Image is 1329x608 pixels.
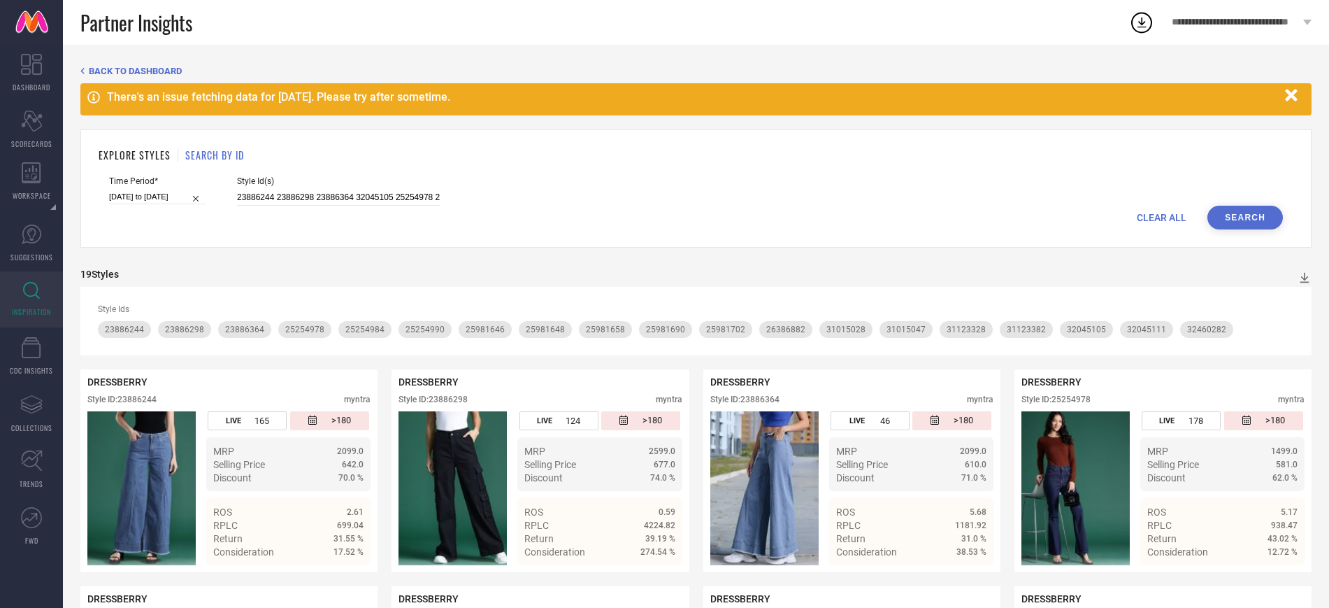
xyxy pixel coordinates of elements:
span: Consideration [836,546,897,558]
span: 71.0 % [961,473,986,483]
span: Selling Price [524,459,576,470]
div: myntra [656,395,682,404]
span: 32460282 [1187,325,1226,334]
span: 2599.0 [649,446,675,456]
span: 677.0 [654,460,675,469]
span: INSPIRATION [12,306,51,317]
span: COLLECTIONS [11,423,52,433]
span: Return [213,533,243,544]
span: 25981646 [466,325,505,334]
div: Click to view image [1021,411,1130,565]
span: DRESSBERRY [710,593,770,605]
span: 23886298 [165,325,204,334]
span: DRESSBERRY [398,376,459,388]
div: myntra [344,395,371,404]
span: 31015028 [826,325,865,334]
img: Style preview image [87,411,196,565]
div: Back TO Dashboard [80,66,1312,76]
span: 31015047 [886,325,926,334]
span: ROS [213,507,232,518]
div: 19 Styles [80,269,119,280]
span: Return [1147,533,1177,544]
span: Discount [213,472,252,483]
a: Details [630,572,675,583]
span: WORKSPACE [13,190,51,201]
span: MRP [1147,446,1168,457]
input: Enter comma separated style ids e.g. 12345, 67890 [237,190,440,206]
span: >180 [642,415,662,427]
a: Details [318,572,364,583]
span: ROS [836,507,855,518]
span: LIVE [537,416,552,425]
div: Number of days the style has been live on the platform [1142,411,1221,430]
span: 610.0 [965,460,986,469]
span: 74.0 % [650,473,675,483]
span: 23886244 [105,325,144,334]
span: LIVE [1159,416,1174,425]
span: LIVE [849,416,865,425]
span: 26386882 [766,325,805,334]
span: 5.68 [970,507,986,517]
span: Selling Price [213,459,265,470]
span: RPLC [524,520,549,531]
span: MRP [213,446,234,457]
span: 938.47 [1271,521,1298,530]
span: TRENDS [20,479,43,489]
div: Click to view image [87,411,196,565]
span: Return [836,533,865,544]
div: Number of days the style has been live on the platform [208,411,287,430]
span: RPLC [213,520,238,531]
span: Consideration [213,546,274,558]
span: 1499.0 [1271,446,1298,456]
span: Partner Insights [80,8,192,37]
span: 25254978 [285,325,324,334]
span: >180 [954,415,973,427]
span: 165 [254,416,269,426]
span: DRESSBERRY [398,593,459,605]
span: RPLC [1147,520,1172,531]
div: Open download list [1129,10,1154,35]
span: BACK TO DASHBOARD [89,66,182,76]
span: >180 [1265,415,1285,427]
span: Discount [836,472,875,483]
span: 178 [1188,416,1203,426]
h1: EXPLORE STYLES [99,148,171,162]
span: 31123328 [947,325,986,334]
div: Click to view image [710,411,819,565]
span: 38.53 % [956,547,986,557]
span: 23886364 [225,325,264,334]
span: 124 [566,416,580,426]
span: 46 [880,416,890,426]
span: Discount [1147,472,1186,483]
span: ROS [1147,507,1166,518]
div: Number of days since the style was first listed on the platform [912,411,991,430]
span: Consideration [524,546,585,558]
a: Details [1252,572,1298,583]
span: DRESSBERRY [87,593,148,605]
span: 2099.0 [337,446,364,456]
span: Details [332,572,364,583]
span: 25254984 [345,325,385,334]
img: Style preview image [1021,411,1130,565]
span: DRESSBERRY [1021,376,1082,388]
span: 25981690 [646,325,685,334]
span: 31123382 [1007,325,1046,334]
span: 32045111 [1127,325,1166,334]
div: Number of days since the style was first listed on the platform [601,411,680,430]
span: SCORECARDS [11,139,52,149]
span: 70.0 % [338,473,364,483]
span: 5.17 [1281,507,1298,517]
span: Details [955,572,986,583]
span: 31.55 % [333,534,364,544]
span: Details [644,572,675,583]
span: 274.54 % [640,547,675,557]
div: myntra [1278,395,1305,404]
div: Click to view image [398,411,507,565]
img: Style preview image [710,411,819,565]
span: MRP [836,446,857,457]
span: CDC INSIGHTS [10,365,53,376]
span: Selling Price [836,459,888,470]
div: Number of days the style has been live on the platform [831,411,910,430]
span: Selling Price [1147,459,1199,470]
span: Consideration [1147,546,1208,558]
